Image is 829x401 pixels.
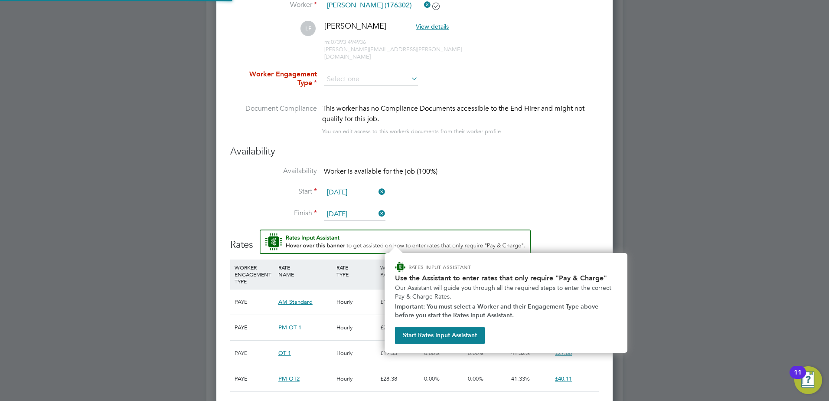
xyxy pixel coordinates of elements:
[232,260,276,289] div: WORKER ENGAGEMENT TYPE
[511,375,530,382] span: 41.33%
[468,349,483,357] span: 0.00%
[278,349,291,357] span: OT 1
[230,0,317,10] label: Worker
[378,289,422,315] div: £13.02
[395,327,485,344] button: Start Rates Input Assistant
[378,315,422,340] div: £21.29
[385,253,627,353] div: How to input Rates that only require Pay & Charge
[424,349,440,357] span: 0.00%
[324,167,437,176] span: Worker is available for the job (100%)
[260,230,531,254] button: Rate Assistant
[230,70,317,88] label: Worker Engagement Type
[334,341,378,366] div: Hourly
[278,324,301,331] span: PM OT 1
[230,103,317,135] label: Document Compliance
[334,289,378,315] div: Hourly
[511,349,530,357] span: 41.32%
[468,375,483,382] span: 0.00%
[322,103,599,124] div: This worker has no Compliance Documents accessible to the End Hirer and might not qualify for thi...
[324,21,386,31] span: [PERSON_NAME]
[794,366,822,394] button: Open Resource Center, 11 new notifications
[232,341,276,366] div: PAYE
[322,126,503,137] div: You can edit access to this worker’s documents from their worker profile.
[230,230,599,251] h3: Rates
[324,73,418,86] input: Select one
[334,366,378,391] div: Hourly
[232,366,276,391] div: PAYE
[408,263,517,271] p: RATES INPUT ASSISTANT
[324,208,385,221] input: Select one
[395,284,617,301] p: Our Assistant will guide you through all the required steps to enter the correct Pay & Charge Rates.
[230,167,317,176] label: Availability
[324,46,462,60] span: [PERSON_NAME][EMAIL_ADDRESS][PERSON_NAME][DOMAIN_NAME]
[300,21,316,36] span: LF
[555,349,572,357] span: £27.60
[794,372,802,384] div: 11
[278,298,313,306] span: AM Standard
[278,375,300,382] span: PM OT2
[324,38,331,46] span: m:
[334,315,378,340] div: Hourly
[395,262,405,272] img: ENGAGE Assistant Icon
[230,145,599,158] h3: Availability
[230,209,317,218] label: Finish
[230,187,317,196] label: Start
[555,375,572,382] span: £40.11
[232,315,276,340] div: PAYE
[378,366,422,391] div: £28.38
[378,341,422,366] div: £19.53
[395,303,600,319] strong: Important: You must select a Worker and their Engagement Type above before you start the Rates In...
[395,274,617,282] h2: Use the Assistant to enter rates that only require "Pay & Charge"
[276,260,334,282] div: RATE NAME
[324,38,366,46] span: 07393 494936
[324,186,385,199] input: Select one
[378,260,422,282] div: WORKER PAY RATE
[232,289,276,315] div: PAYE
[424,375,440,382] span: 0.00%
[334,260,378,282] div: RATE TYPE
[416,23,449,30] span: View details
